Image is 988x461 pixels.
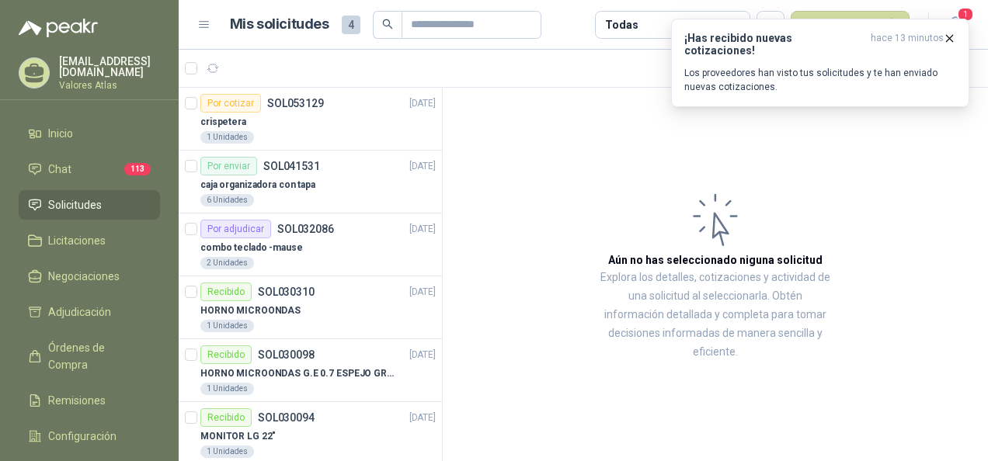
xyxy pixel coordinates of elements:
p: SOL030098 [258,349,315,360]
p: MONITOR LG 22" [200,429,276,444]
h3: ¡Has recibido nuevas cotizaciones! [684,32,864,57]
h1: Mis solicitudes [230,13,329,36]
p: combo teclado -mause [200,241,303,255]
a: Inicio [19,119,160,148]
a: RecibidoSOL030310[DATE] HORNO MICROONDAS1 Unidades [179,276,442,339]
p: SOL041531 [263,161,320,172]
span: search [382,19,393,29]
p: SOL030310 [258,286,315,297]
p: SOL032086 [277,224,334,234]
p: [DATE] [409,285,436,300]
div: 6 Unidades [200,194,254,206]
p: [DATE] [409,411,436,425]
h3: Aún no has seleccionado niguna solicitud [608,251,823,269]
span: Remisiones [48,392,106,409]
p: caja organizadora con tapa [200,178,315,192]
button: ¡Has recibido nuevas cotizaciones!hace 13 minutos Los proveedores han visto tus solicitudes y te ... [671,19,969,107]
span: Solicitudes [48,196,102,213]
p: [DATE] [409,222,436,237]
div: Por adjudicar [200,220,271,238]
a: RecibidoSOL030098[DATE] HORNO MICROONDAS G.E 0.7 ESPEJO GRIS1 Unidades [179,339,442,402]
p: Explora los detalles, cotizaciones y actividad de una solicitud al seleccionarla. Obtén informaci... [598,269,833,362]
div: Por enviar [200,157,257,175]
span: Configuración [48,428,117,445]
span: Inicio [48,125,73,142]
a: Adjudicación [19,297,160,327]
p: SOL053129 [267,98,324,109]
a: Por cotizarSOL053129[DATE] crispetera1 Unidades [179,88,442,151]
span: Licitaciones [48,232,106,249]
span: 4 [342,16,360,34]
p: Los proveedores han visto tus solicitudes y te han enviado nuevas cotizaciones. [684,66,956,94]
p: HORNO MICROONDAS G.E 0.7 ESPEJO GRIS [200,366,394,381]
span: 113 [124,163,151,175]
a: Licitaciones [19,226,160,255]
span: Chat [48,161,71,178]
div: Recibido [200,408,252,427]
a: Órdenes de Compra [19,333,160,380]
div: 2 Unidades [200,257,254,269]
span: Negociaciones [48,268,120,285]
p: [DATE] [409,348,436,362]
div: Por cotizar [200,94,261,113]
a: Por enviarSOL041531[DATE] caja organizadora con tapa6 Unidades [179,151,442,213]
div: 1 Unidades [200,131,254,144]
div: 1 Unidades [200,320,254,332]
span: hace 13 minutos [871,32,944,57]
div: Recibido [200,282,252,301]
img: Logo peakr [19,19,98,37]
a: Chat113 [19,154,160,184]
a: Solicitudes [19,190,160,220]
a: Por adjudicarSOL032086[DATE] combo teclado -mause2 Unidades [179,213,442,276]
div: Todas [605,16,638,33]
span: Adjudicación [48,303,111,321]
p: Valores Atlas [59,81,160,90]
a: Remisiones [19,386,160,415]
button: 1 [941,11,969,39]
a: Configuración [19,421,160,451]
p: [DATE] [409,96,436,111]
p: [EMAIL_ADDRESS][DOMAIN_NAME] [59,56,160,78]
div: 1 Unidades [200,383,254,395]
p: HORNO MICROONDAS [200,303,301,318]
div: 1 Unidades [200,445,254,458]
div: Recibido [200,345,252,364]
p: [DATE] [409,159,436,174]
p: crispetera [200,115,246,130]
p: SOL030094 [258,412,315,423]
button: Nueva solicitud [791,11,910,39]
span: Órdenes de Compra [48,339,145,373]
span: 1 [957,7,974,22]
a: Negociaciones [19,262,160,291]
